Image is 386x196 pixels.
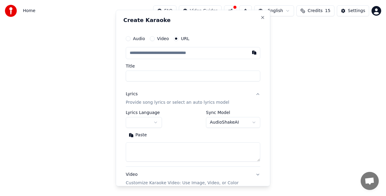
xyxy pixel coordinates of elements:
[126,166,260,191] button: VideoCustomize Karaoke Video: Use Image, Video, or Color
[206,110,260,114] label: Sync Model
[133,36,145,41] label: Audio
[126,99,229,105] p: Provide song lyrics or select an auto lyrics model
[181,36,189,41] label: URL
[126,171,239,186] div: Video
[123,17,263,23] h2: Create Karaoke
[126,64,260,68] label: Title
[126,180,239,186] p: Customize Karaoke Video: Use Image, Video, or Color
[126,110,162,114] label: Lyrics Language
[126,130,150,140] button: Paste
[126,91,138,97] div: Lyrics
[157,36,169,41] label: Video
[126,110,260,166] div: LyricsProvide song lyrics or select an auto lyrics model
[126,86,260,110] button: LyricsProvide song lyrics or select an auto lyrics model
